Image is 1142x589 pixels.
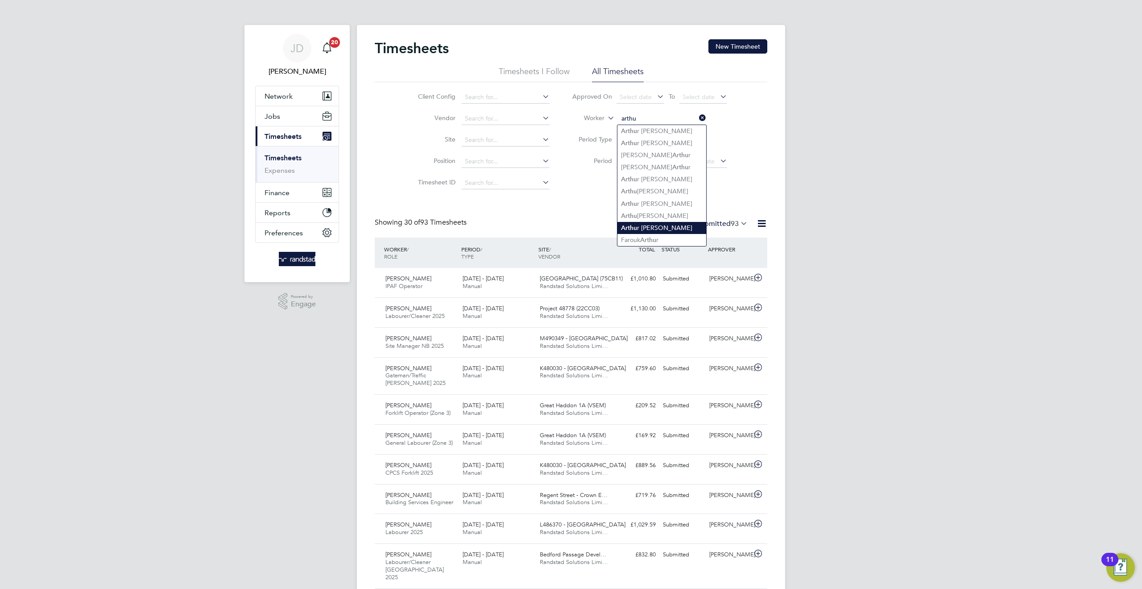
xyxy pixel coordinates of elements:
span: Select date [683,93,715,101]
span: Timesheets [265,132,302,141]
span: 30 of [404,218,420,227]
span: To [666,91,678,102]
span: Randstad Solutions Limi… [540,498,608,506]
span: Manual [463,528,482,536]
div: £759.60 [613,361,659,376]
div: Submitted [659,488,706,503]
span: Manual [463,469,482,476]
span: Labourer/Cleaner [GEOGRAPHIC_DATA] 2025 [385,558,444,581]
div: £169.92 [613,428,659,443]
button: Preferences [256,223,339,242]
span: Manual [463,312,482,320]
a: JD[PERSON_NAME] [255,34,339,77]
a: Expenses [265,166,295,175]
div: Submitted [659,272,706,286]
a: 20 [318,34,336,63]
span: Randstad Solutions Limi… [540,372,608,379]
span: Randstad Solutions Limi… [540,528,608,536]
input: Search for... [618,113,706,125]
span: [PERSON_NAME] [385,551,431,558]
button: Reports [256,203,339,222]
span: Manual [463,409,482,417]
span: / [480,246,482,253]
span: 20 [329,37,340,48]
span: [DATE] - [DATE] [463,275,504,282]
div: [PERSON_NAME] [706,518,752,532]
label: Timesheet ID [415,178,455,186]
label: Position [415,157,455,165]
div: APPROVER [706,241,752,257]
li: [PERSON_NAME] [617,185,706,197]
span: [PERSON_NAME] [385,461,431,469]
div: [PERSON_NAME] [706,398,752,413]
span: M490349 - [GEOGRAPHIC_DATA] [540,334,628,342]
span: Regent Street - Crown E… [540,491,608,499]
span: Preferences [265,229,303,237]
div: PERIOD [459,241,536,264]
li: [PERSON_NAME] r [617,161,706,173]
div: [PERSON_NAME] [706,301,752,316]
span: Bedford Passage Devel… [540,551,606,558]
li: r [PERSON_NAME] [617,125,706,137]
input: Search for... [462,91,550,104]
div: Submitted [659,398,706,413]
span: / [407,246,409,253]
li: Farouk r [617,234,706,246]
li: [PERSON_NAME] r [617,149,706,161]
div: £817.02 [613,331,659,346]
span: Randstad Solutions Limi… [540,439,608,447]
span: Manual [463,439,482,447]
div: Timesheets [256,146,339,182]
span: [DATE] - [DATE] [463,364,504,372]
span: [DATE] - [DATE] [463,431,504,439]
button: Finance [256,183,339,202]
div: [PERSON_NAME] [706,488,752,503]
span: K480030 - [GEOGRAPHIC_DATA] [540,461,626,469]
div: 11 [1106,560,1114,571]
li: r [PERSON_NAME] [617,198,706,210]
div: [PERSON_NAME] [706,547,752,562]
div: £1,010.80 [613,272,659,286]
div: Submitted [659,361,706,376]
input: Search for... [462,155,550,168]
span: TOTAL [639,246,655,253]
label: Submitted [696,219,748,228]
span: Powered by [291,293,316,301]
span: Manual [463,498,482,506]
div: [PERSON_NAME] [706,272,752,286]
button: Open Resource Center, 11 new notifications [1106,553,1135,582]
span: IPAF Operator [385,282,422,290]
div: Submitted [659,518,706,532]
span: General Labourer (Zone 3) [385,439,453,447]
span: Building Services Engineer [385,498,453,506]
span: VENDOR [538,253,560,260]
nav: Main navigation [244,25,350,282]
span: [DATE] - [DATE] [463,551,504,558]
span: K480030 - [GEOGRAPHIC_DATA] [540,364,626,372]
span: 93 Timesheets [404,218,467,227]
span: Randstad Solutions Limi… [540,469,608,476]
span: 93 [731,219,739,228]
div: £719.76 [613,488,659,503]
span: Select date [620,93,652,101]
span: [PERSON_NAME] [385,491,431,499]
span: [PERSON_NAME] [385,334,431,342]
b: Arthu [621,139,637,147]
span: [DATE] - [DATE] [463,461,504,469]
div: Showing [375,218,468,227]
span: [DATE] - [DATE] [463,491,504,499]
span: Project 48778 (22CC03) [540,305,600,312]
label: Approved On [572,92,612,100]
b: Arthu [621,200,637,208]
span: JD [290,42,304,54]
div: Submitted [659,458,706,473]
b: Arthu [621,175,637,183]
span: Manual [463,282,482,290]
div: Submitted [659,428,706,443]
li: r [PERSON_NAME] [617,137,706,149]
span: [PERSON_NAME] [385,275,431,282]
div: Submitted [659,331,706,346]
span: Select date [683,157,715,165]
span: [GEOGRAPHIC_DATA] (75CB11) [540,275,623,282]
label: Client Config [415,92,455,100]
